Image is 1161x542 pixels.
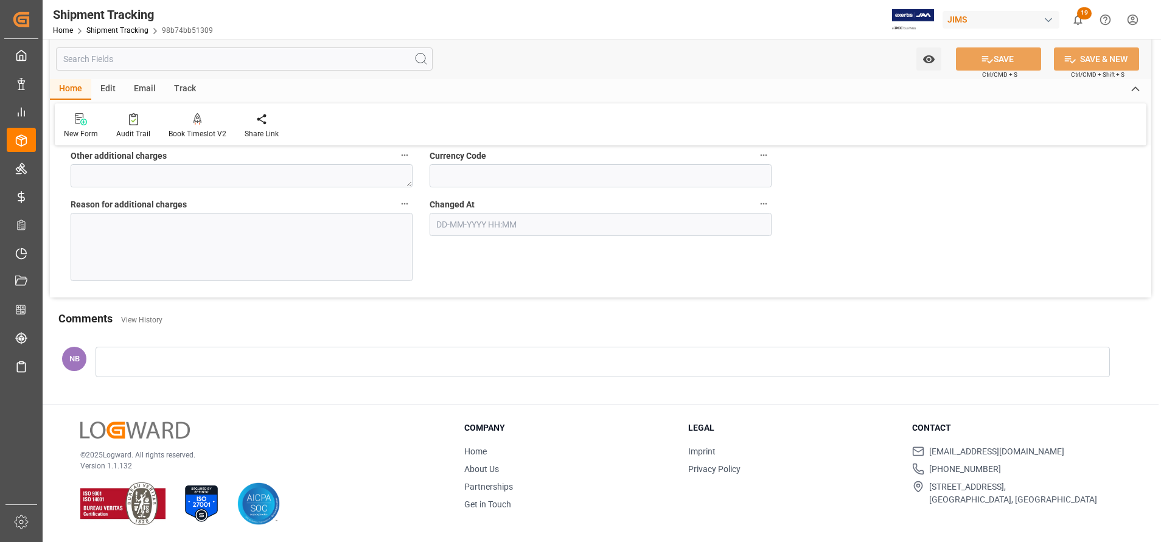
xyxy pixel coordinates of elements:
[756,147,772,163] button: Currency Code
[464,464,499,474] a: About Us
[165,79,205,100] div: Track
[121,316,162,324] a: View History
[69,354,80,363] span: NB
[80,422,190,439] img: Logward Logo
[53,5,213,24] div: Shipment Tracking
[397,196,413,212] button: Reason for additional charges
[688,464,741,474] a: Privacy Policy
[892,9,934,30] img: Exertis%20JAM%20-%20Email%20Logo.jpg_1722504956.jpg
[430,213,772,236] input: DD-MM-YYYY HH:MM
[1064,6,1092,33] button: show 19 new notifications
[1071,70,1124,79] span: Ctrl/CMD + Shift + S
[929,463,1001,476] span: [PHONE_NUMBER]
[397,147,413,163] button: Other additional charges
[464,499,511,509] a: Get in Touch
[125,79,165,100] div: Email
[64,128,98,139] div: New Form
[688,446,716,456] a: Imprint
[756,196,772,212] button: Changed At
[80,460,434,471] p: Version 1.1.132
[50,79,91,100] div: Home
[56,47,433,71] input: Search Fields
[982,70,1017,79] span: Ctrl/CMD + S
[169,128,226,139] div: Book Timeslot V2
[464,446,487,456] a: Home
[464,422,673,434] h3: Company
[464,482,513,492] a: Partnerships
[116,128,150,139] div: Audit Trail
[929,481,1097,506] span: [STREET_ADDRESS], [GEOGRAPHIC_DATA], [GEOGRAPHIC_DATA]
[80,482,166,525] img: ISO 9001 & ISO 14001 Certification
[912,422,1121,434] h3: Contact
[943,11,1059,29] div: JIMS
[430,150,486,162] span: Currency Code
[956,47,1041,71] button: SAVE
[237,482,280,525] img: AICPA SOC
[91,79,125,100] div: Edit
[1077,7,1092,19] span: 19
[943,8,1064,31] button: JIMS
[71,198,187,211] span: Reason for additional charges
[916,47,941,71] button: open menu
[80,450,434,460] p: © 2025 Logward. All rights reserved.
[58,310,113,327] h2: Comments
[1092,6,1119,33] button: Help Center
[53,26,73,35] a: Home
[1054,47,1139,71] button: SAVE & NEW
[688,422,897,434] h3: Legal
[430,198,475,211] span: Changed At
[71,150,167,162] span: Other additional charges
[245,128,279,139] div: Share Link
[180,482,223,525] img: ISO 27001 Certification
[86,26,148,35] a: Shipment Tracking
[929,445,1064,458] span: [EMAIL_ADDRESS][DOMAIN_NAME]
